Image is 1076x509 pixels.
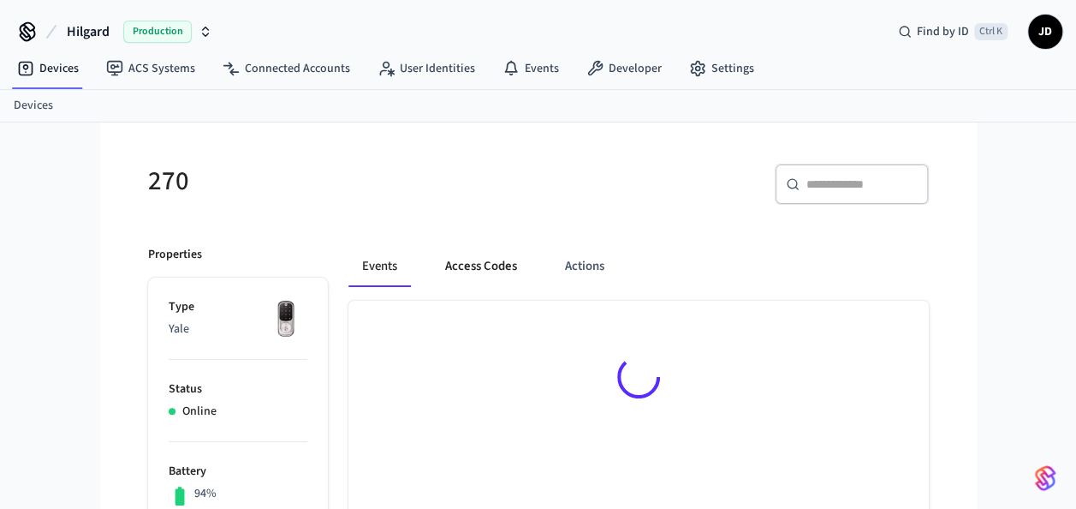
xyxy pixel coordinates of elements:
span: Ctrl K [974,23,1008,40]
span: Find by ID [917,23,969,40]
span: Production [123,21,192,43]
a: Devices [14,97,53,115]
p: Yale [169,320,307,338]
img: Yale Assure Touchscreen Wifi Smart Lock, Satin Nickel, Front [265,298,307,341]
div: Find by IDCtrl K [884,16,1021,47]
a: Settings [675,53,768,84]
img: SeamLogoGradient.69752ec5.svg [1035,464,1055,492]
a: Developer [573,53,675,84]
a: Events [489,53,573,84]
p: Status [169,380,307,398]
span: JD [1030,16,1061,47]
p: Properties [148,246,202,264]
a: Connected Accounts [209,53,364,84]
p: 94% [194,485,217,503]
button: JD [1028,15,1062,49]
p: Battery [169,463,307,481]
p: Online [182,403,217,421]
button: Access Codes [431,246,531,287]
div: ant example [348,246,929,287]
button: Events [348,246,411,287]
button: Actions [551,246,618,287]
a: ACS Systems [92,53,209,84]
h5: 270 [148,164,528,199]
a: Devices [3,53,92,84]
span: Hilgard [67,21,110,42]
p: Type [169,298,307,316]
a: User Identities [364,53,489,84]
